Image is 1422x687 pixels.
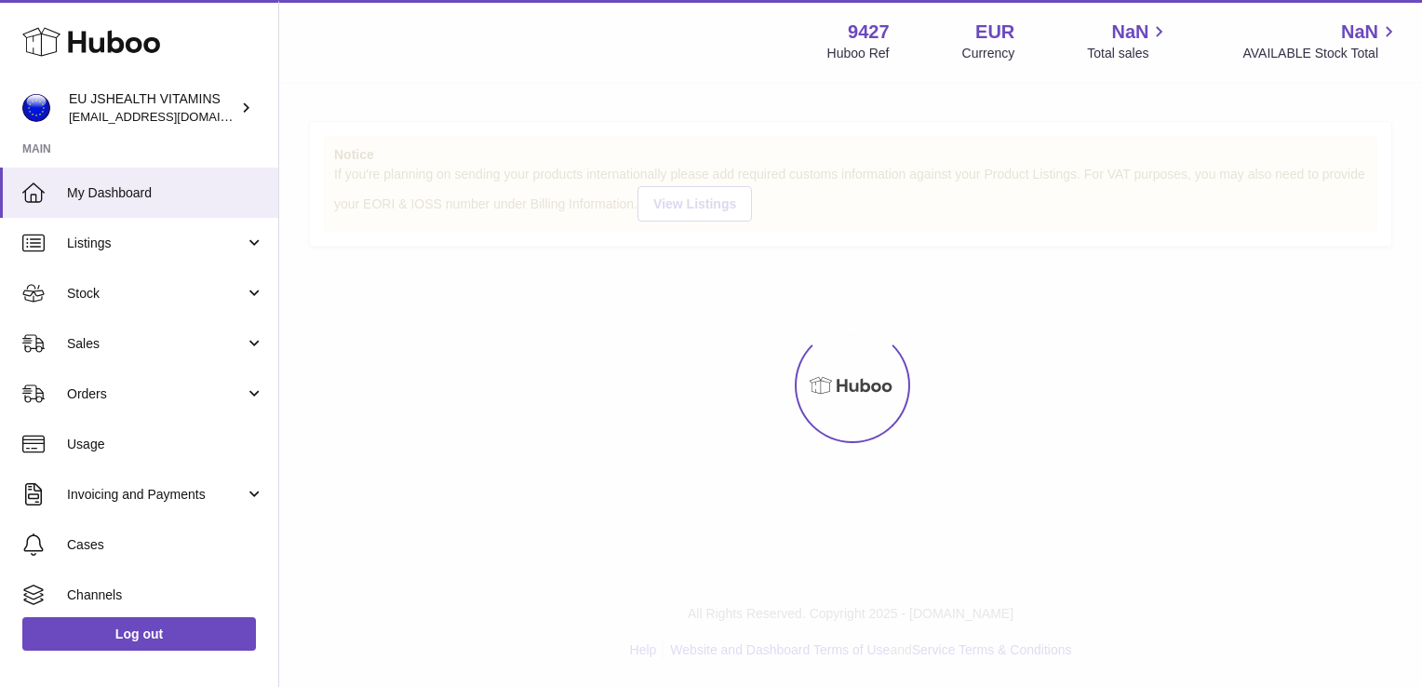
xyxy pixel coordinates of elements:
strong: 9427 [848,20,890,45]
span: Usage [67,436,264,453]
div: EU JSHEALTH VITAMINS [69,90,236,126]
span: Cases [67,536,264,554]
a: NaN AVAILABLE Stock Total [1242,20,1400,62]
span: Channels [67,586,264,604]
span: My Dashboard [67,184,264,202]
span: Orders [67,385,245,403]
span: Stock [67,285,245,303]
strong: EUR [975,20,1014,45]
span: AVAILABLE Stock Total [1242,45,1400,62]
span: Listings [67,235,245,252]
span: Total sales [1087,45,1170,62]
img: internalAdmin-9427@internal.huboo.com [22,94,50,122]
span: NaN [1341,20,1378,45]
a: Log out [22,617,256,651]
span: NaN [1111,20,1148,45]
span: [EMAIL_ADDRESS][DOMAIN_NAME] [69,109,274,124]
div: Currency [962,45,1015,62]
div: Huboo Ref [827,45,890,62]
span: Invoicing and Payments [67,486,245,504]
span: Sales [67,335,245,353]
a: NaN Total sales [1087,20,1170,62]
